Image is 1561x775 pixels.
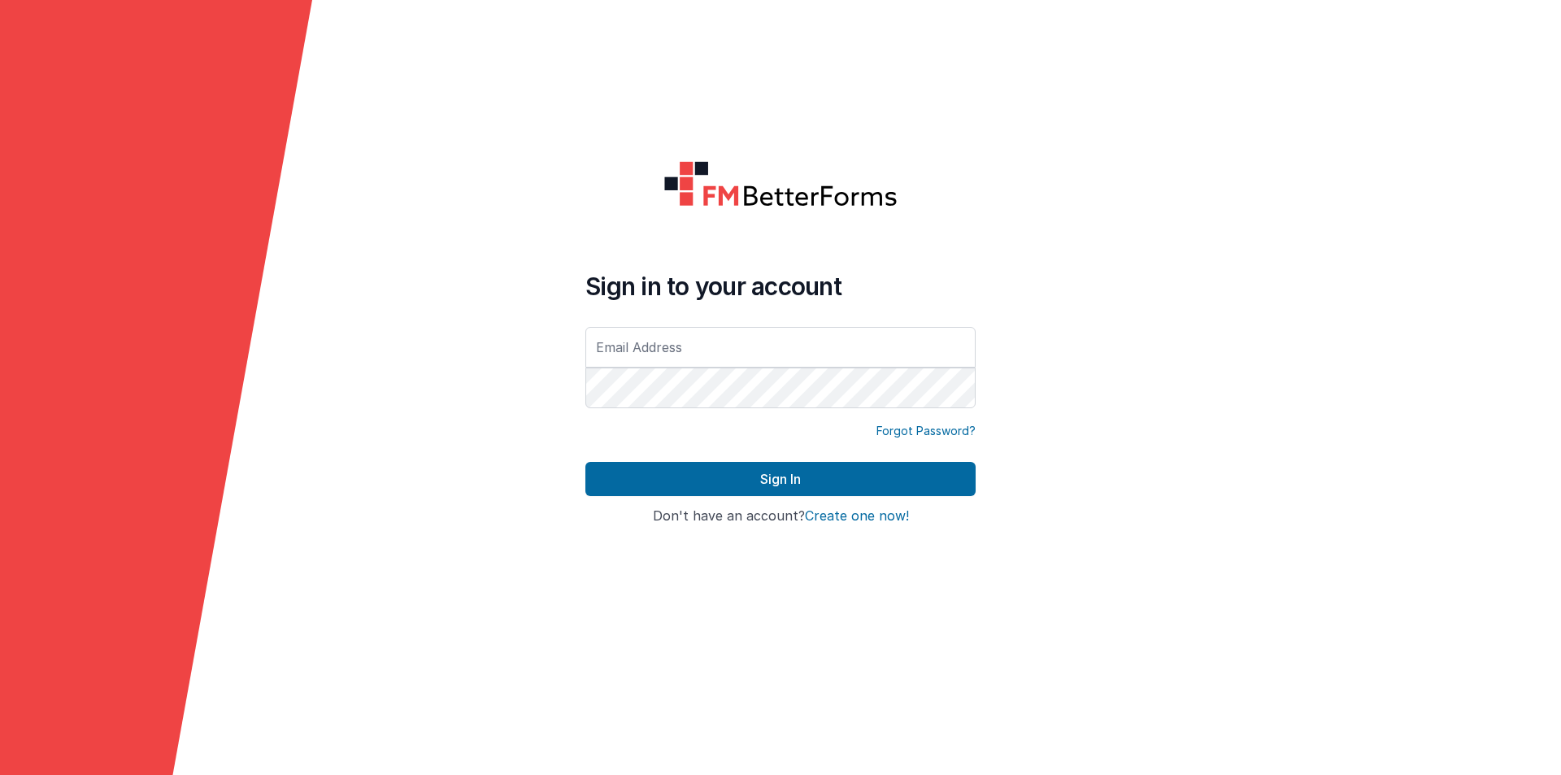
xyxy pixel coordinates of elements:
h4: Sign in to your account [585,272,976,301]
button: Sign In [585,462,976,496]
button: Create one now! [805,509,909,524]
h4: Don't have an account? [585,509,976,524]
input: Email Address [585,327,976,368]
a: Forgot Password? [876,423,976,439]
